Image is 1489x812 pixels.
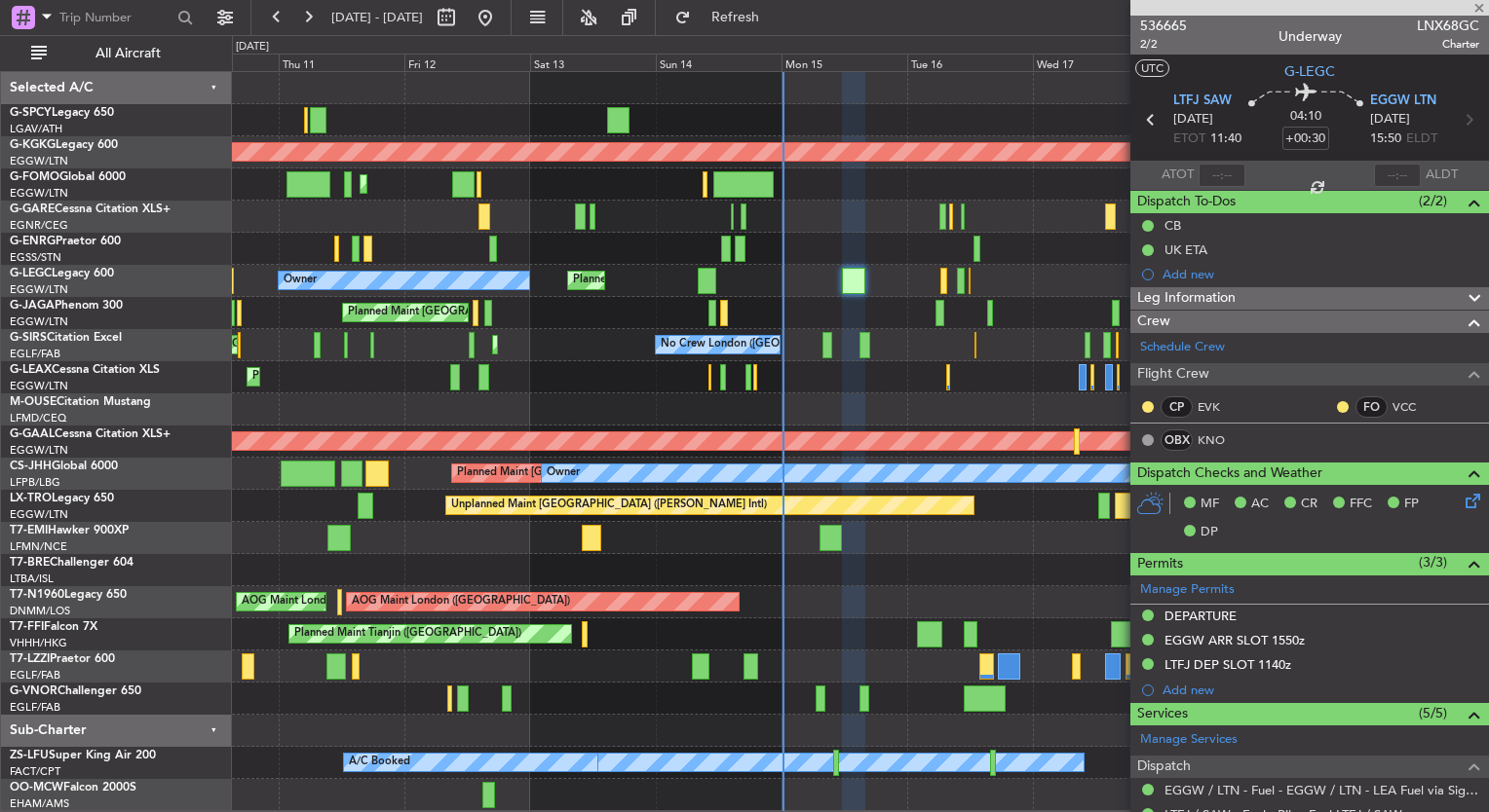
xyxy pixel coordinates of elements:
[10,332,122,344] a: G-SIRSCitation Excel
[51,47,206,60] span: All Aircraft
[10,443,68,458] a: EGGW/LTN
[1137,363,1209,386] span: Flight Crew
[10,493,114,504] a: LX-TROLegacy 650
[10,636,67,650] a: VHHH/HKG
[1137,287,1236,310] span: Leg Information
[10,700,60,715] a: EGLF/FAB
[10,572,54,586] a: LTBA/ISL
[59,3,172,32] input: Trip Number
[10,364,52,376] span: G-LEAX
[10,750,156,761] a: ZS-LFUSuper King Air 200
[10,396,57,408] span: M-OUSE
[1198,431,1241,449] a: KNO
[1419,552,1447,572] span: (3/3)
[1137,462,1322,485] span: Dispatch Checks and Weather
[236,39,269,55] div: [DATE]
[1301,495,1317,514] span: CR
[10,139,118,151] a: G-KGKGLegacy 600
[10,411,66,425] a: LFMD/CEQ
[1406,129,1437,149] span: ELDT
[10,461,52,472] span: CS-JHH
[1164,632,1305,648] div: EGGW ARR SLOT 1550z
[547,459,580,488] div: Owner
[1140,730,1238,750] a: Manage Services
[10,685,57,697] span: G-VNOR
[1164,656,1291,673] div: LTFJ DEP SLOT 1140z
[10,250,61,265] a: EGSS/STN
[1164,782,1479,798] a: EGGW / LTN - Fuel - EGGW / LTN - LEA Fuel via Signature in EGGW
[10,282,68,297] a: EGGW/LTN
[1370,110,1410,129] span: [DATE]
[10,796,69,811] a: EHAM/AMS
[10,314,68,329] a: EGGW/LTN
[10,428,55,440] span: G-GAAL
[1164,217,1181,234] div: CB
[1033,54,1159,71] div: Wed 17
[1164,241,1207,258] div: UK ETA
[242,587,460,616] div: AOG Maint London ([GEOGRAPHIC_DATA])
[1137,703,1188,725] span: Services
[10,653,50,665] span: T7-LZZI
[1140,580,1235,600] a: Manage Permits
[10,139,56,151] span: G-KGKG
[1350,495,1372,514] span: FFC
[695,11,777,24] span: Refresh
[10,122,62,136] a: LGAV/ATH
[10,107,114,119] a: G-SPCYLegacy 650
[1404,495,1419,514] span: FP
[573,266,880,295] div: Planned Maint [GEOGRAPHIC_DATA] ([GEOGRAPHIC_DATA])
[1417,16,1479,36] span: LNX68GC
[1137,311,1170,333] span: Crew
[10,300,123,312] a: G-JAGAPhenom 300
[10,171,126,183] a: G-FOMOGlobal 6000
[294,619,521,648] div: Planned Maint Tianjin ([GEOGRAPHIC_DATA])
[1135,59,1169,77] button: UTC
[10,236,121,247] a: G-ENRGPraetor 600
[10,203,171,215] a: G-GARECessna Citation XLS+
[457,459,764,488] div: Planned Maint [GEOGRAPHIC_DATA] ([GEOGRAPHIC_DATA])
[10,171,59,183] span: G-FOMO
[10,203,55,215] span: G-GARE
[1290,107,1321,127] span: 04:10
[252,362,559,391] div: Planned Maint [GEOGRAPHIC_DATA] ([GEOGRAPHIC_DATA])
[10,782,136,794] a: OO-MCWFalcon 2000S
[1393,398,1436,416] a: VCC
[451,491,767,520] div: Unplanned Maint [GEOGRAPHIC_DATA] ([PERSON_NAME] Intl)
[907,54,1033,71] div: Tue 16
[10,218,68,233] a: EGNR/CEG
[1355,396,1388,418] div: FO
[10,539,67,554] a: LFMN/NCE
[10,525,48,536] span: T7-EMI
[530,54,656,71] div: Sat 13
[10,268,114,279] a: G-LEGCLegacy 600
[1419,703,1447,723] span: (5/5)
[10,621,97,633] a: T7-FFIFalcon 7X
[1163,266,1479,282] div: Add new
[10,154,68,168] a: EGGW/LTN
[1201,523,1218,542] span: DP
[1137,191,1236,213] span: Dispatch To-Dos
[10,332,47,344] span: G-SIRS
[10,268,52,279] span: G-LEGC
[1137,756,1191,778] span: Dispatch
[348,298,655,327] div: Planned Maint [GEOGRAPHIC_DATA] ([GEOGRAPHIC_DATA])
[10,764,60,779] a: FACT/CPT
[10,782,63,794] span: OO-MCW
[1140,36,1187,53] span: 2/2
[10,557,50,569] span: T7-BRE
[352,587,570,616] div: AOG Maint London ([GEOGRAPHIC_DATA])
[10,589,127,601] a: T7-N1960Legacy 650
[10,364,160,376] a: G-LEAXCessna Citation XLS
[1198,398,1241,416] a: EVK
[10,461,118,472] a: CS-JHHGlobal 6000
[21,38,211,69] button: All Aircraft
[349,748,410,777] div: A/C Booked
[284,266,317,295] div: Owner
[10,621,44,633] span: T7-FFI
[10,347,60,361] a: EGLF/FAB
[1251,495,1269,514] span: AC
[10,653,115,665] a: T7-LZZIPraetor 600
[1140,16,1187,36] span: 536665
[10,107,52,119] span: G-SPCY
[10,685,141,697] a: G-VNORChallenger 650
